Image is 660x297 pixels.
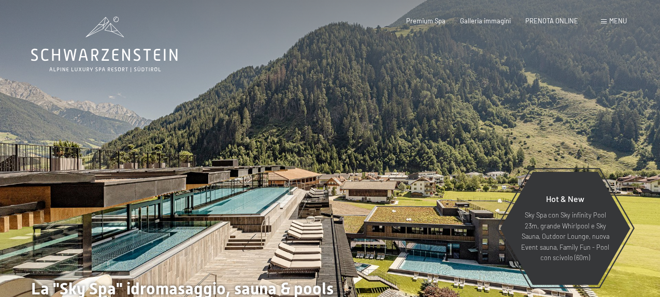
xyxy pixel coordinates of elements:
a: PRENOTA ONLINE [525,17,578,25]
a: Hot & New Sky Spa con Sky infinity Pool 23m, grande Whirlpool e Sky Sauna, Outdoor Lounge, nuova ... [499,171,631,286]
span: Menu [609,17,627,25]
span: Hot & New [546,194,584,204]
a: Galleria immagini [460,17,511,25]
a: Premium Spa [406,17,446,25]
p: Sky Spa con Sky infinity Pool 23m, grande Whirlpool e Sky Sauna, Outdoor Lounge, nuova Event saun... [520,210,610,263]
